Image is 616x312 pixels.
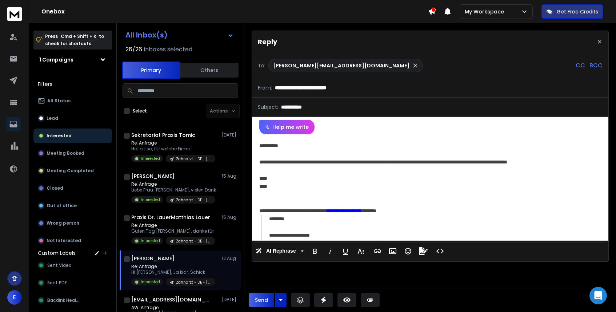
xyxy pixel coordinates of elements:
button: Others [180,62,239,78]
button: Sent Video [33,258,112,273]
p: Liebe Frau [PERSON_NAME], vielen Dank [131,187,216,193]
button: Lead [33,111,112,126]
button: All Status [33,94,112,108]
button: Not Interested [33,233,112,248]
button: Interested [33,129,112,143]
p: Not Interested [47,238,81,244]
p: Re: Anfrage [131,222,215,228]
p: CC [576,61,585,70]
button: Underline (⌘U) [339,244,352,258]
p: [DATE] [222,297,238,303]
button: Sent PDF [33,276,112,290]
h1: [EMAIL_ADDRESS][DOMAIN_NAME] [131,296,211,303]
p: To: [258,62,265,69]
p: 15 Aug [222,173,238,179]
p: Subject: [258,103,278,111]
button: Insert Link (⌘K) [371,244,384,258]
span: AI Rephrase [265,248,297,254]
h1: [PERSON_NAME] [131,173,175,180]
p: Interested [141,197,160,202]
p: Closed [47,185,63,191]
p: Interested [47,133,72,139]
button: E [7,290,22,305]
button: All Inbox(s) [120,28,240,42]
div: Open Intercom Messenger [589,287,607,304]
button: Wrong person [33,216,112,230]
h1: All Inbox(s) [125,31,168,39]
span: Sent PDF [47,280,67,286]
button: Backlink Health [33,293,112,308]
button: 1 Campaigns [33,52,112,67]
p: Interested [141,279,160,285]
p: Re: Anfrage [131,140,215,146]
p: My Workspace [465,8,507,15]
button: Out of office [33,198,112,213]
h3: Filters [33,79,112,89]
p: Hi [PERSON_NAME], Ja klar. Schick [131,269,215,275]
p: Interested [141,156,160,161]
p: Re: Anfrage [131,264,215,269]
p: Hallo Lisa, für welche Firma [131,146,215,152]
p: 15 Aug [222,214,238,220]
img: logo [7,7,22,21]
button: Insert Image (⌘P) [386,244,400,258]
span: 26 / 26 [125,45,142,54]
p: Zahnarzt - DE - [PERSON_NAME] (Email + 1 MIo) [176,280,211,285]
button: Code View [433,244,447,258]
button: Send [249,293,274,307]
button: More Text [354,244,368,258]
p: Press to check for shortcuts. [45,33,104,47]
button: Get Free Credits [541,4,603,19]
p: Zahnarzt - DE - [PERSON_NAME] (Email + 1 MIo) [176,197,211,203]
label: Select [133,108,147,114]
span: Backlink Health [47,297,81,303]
button: AI Rephrase [254,244,305,258]
p: Interested [141,238,160,244]
p: Guten Tag [PERSON_NAME], danke für [131,228,215,234]
p: Out of office [47,203,77,209]
p: Zahnarzt - DE - [PERSON_NAME] (Email + 1 MIo) [176,238,211,244]
p: Re: Anfrage [131,181,216,187]
button: Signature [416,244,430,258]
h3: Custom Labels [38,249,76,257]
p: [PERSON_NAME][EMAIL_ADDRESS][DOMAIN_NAME] [273,62,409,69]
button: Help me write [259,120,315,134]
h1: [PERSON_NAME] [131,255,175,262]
h1: 1 Campaigns [39,56,73,63]
p: Meeting Booked [47,150,84,156]
button: Primary [122,62,180,79]
p: Get Free Credits [557,8,598,15]
button: Meeting Booked [33,146,112,161]
p: 12 Aug [222,256,238,261]
p: BCC [589,61,603,70]
p: Zahnarzt - DE - [PERSON_NAME] (Email + 1 MIo) [176,156,211,162]
button: Meeting Completed [33,163,112,178]
span: Cmd + Shift + k [60,32,97,40]
h1: Onebox [41,7,428,16]
p: Meeting Completed [47,168,94,174]
p: AW: Anfrage [131,305,219,311]
h1: Sekretariat Praxis Tomic [131,131,195,139]
p: All Status [47,98,71,104]
p: Wrong person [47,220,79,226]
h1: Praxis Dr. LauerMatthias Lauer [131,214,210,221]
button: Closed [33,181,112,196]
h3: Inboxes selected [144,45,192,54]
span: Sent Video [47,262,72,268]
p: Reply [258,37,277,47]
button: Emoticons [401,244,415,258]
p: From: [258,84,272,91]
p: [DATE] [222,132,238,138]
p: Lead [47,115,58,121]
